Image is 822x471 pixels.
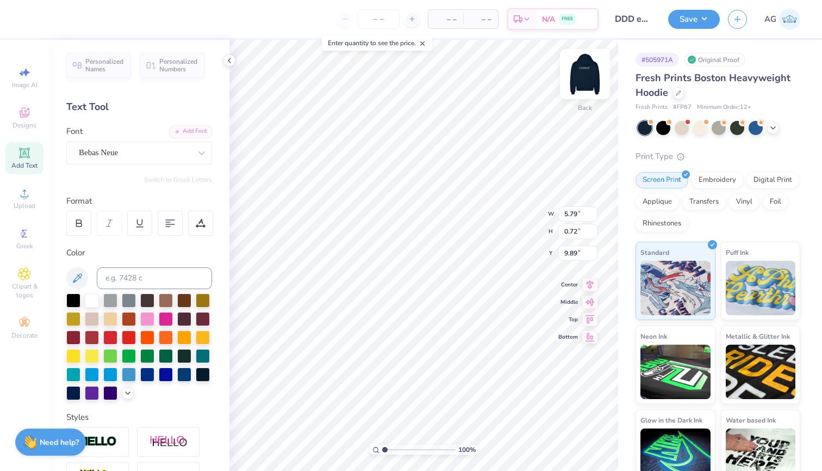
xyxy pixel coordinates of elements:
[66,100,212,114] div: Text Tool
[150,435,188,449] img: Shadow
[470,14,491,25] span: – –
[79,436,117,448] img: Stroke
[159,58,198,73] span: Personalized Numbers
[692,172,743,188] div: Embroidery
[558,333,578,341] span: Bottom
[636,216,688,232] div: Rhinestones
[729,194,759,210] div: Vinyl
[558,316,578,323] span: Top
[542,14,555,25] span: N/A
[607,8,660,30] input: Untitled Design
[764,13,776,26] span: AG
[779,9,800,30] img: Anna Gearhart
[636,172,688,188] div: Screen Print
[12,81,38,89] span: Image AI
[640,331,667,342] span: Neon Ink
[357,9,400,29] input: – –
[435,14,457,25] span: – –
[578,103,592,113] div: Back
[11,161,38,170] span: Add Text
[726,261,796,315] img: Puff Ink
[636,194,679,210] div: Applique
[144,175,212,184] button: Switch to Greek Letters
[640,414,702,426] span: Glow in the Dark Ink
[66,195,213,207] div: Format
[558,298,578,306] span: Middle
[40,437,79,448] strong: Need help?
[16,242,33,250] span: Greek
[726,247,749,258] span: Puff Ink
[66,247,212,259] div: Color
[763,194,788,210] div: Foil
[640,261,711,315] img: Standard
[85,58,124,73] span: Personalized Names
[636,103,668,112] span: Fresh Prints
[764,9,800,30] a: AG
[684,53,745,66] div: Original Proof
[640,247,669,258] span: Standard
[640,345,711,399] img: Neon Ink
[682,194,726,210] div: Transfers
[66,411,212,424] div: Styles
[458,445,476,455] span: 100 %
[558,281,578,289] span: Center
[636,71,790,99] span: Fresh Prints Boston Heavyweight Hoodie
[13,121,36,130] span: Designs
[636,150,800,163] div: Print Type
[169,125,212,138] div: Add Font
[97,267,212,289] input: e.g. 7428 c
[562,15,573,23] span: FREE
[697,103,751,112] span: Minimum Order: 12 +
[726,345,796,399] img: Metallic & Glitter Ink
[66,125,83,138] label: Font
[726,414,776,426] span: Water based Ink
[322,35,432,51] div: Enter quantity to see the price.
[14,201,35,210] span: Upload
[746,172,799,188] div: Digital Print
[5,282,43,299] span: Clipart & logos
[636,53,679,66] div: # 505971A
[668,10,720,29] button: Save
[563,52,607,96] img: Back
[673,103,692,112] span: # FP87
[11,331,38,340] span: Decorate
[726,331,790,342] span: Metallic & Glitter Ink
